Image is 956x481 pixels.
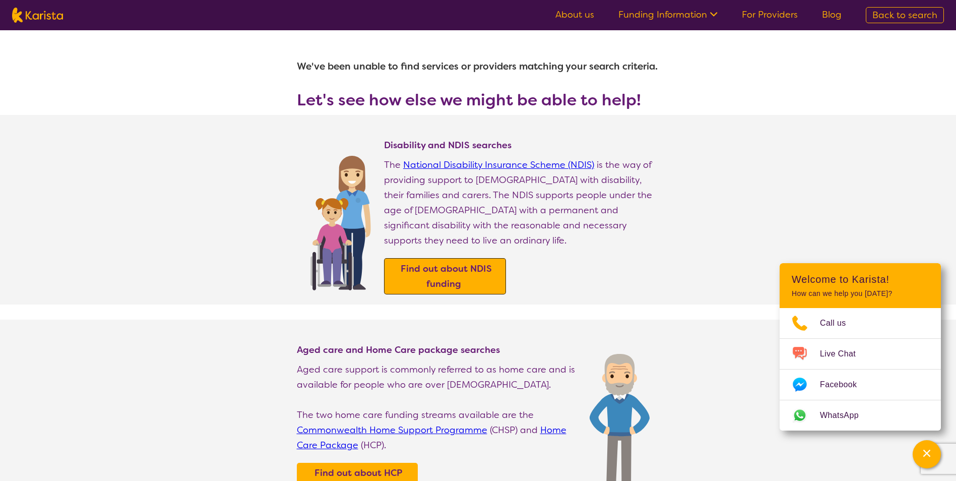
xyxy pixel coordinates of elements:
button: Channel Menu [913,440,941,468]
span: WhatsApp [820,408,871,423]
span: Back to search [872,9,937,21]
span: Call us [820,316,858,331]
img: Karista logo [12,8,63,23]
h4: Aged care and Home Care package searches [297,344,580,356]
div: Channel Menu [780,263,941,431]
a: Blog [822,9,842,21]
h2: Welcome to Karista! [792,273,929,285]
h3: Let's see how else we might be able to help! [297,91,660,109]
h1: We've been unable to find services or providers matching your search criteria. [297,54,660,79]
p: The two home care funding streams available are the (CHSP) and (HCP). [297,407,580,453]
a: Web link opens in a new tab. [780,400,941,431]
a: Funding Information [618,9,718,21]
img: Find NDIS and Disability services and providers [307,149,374,290]
a: National Disability Insurance Scheme (NDIS) [403,159,594,171]
a: Back to search [866,7,944,23]
a: About us [555,9,594,21]
a: Commonwealth Home Support Programme [297,424,487,436]
p: How can we help you [DATE]? [792,289,929,298]
h4: Disability and NDIS searches [384,139,660,151]
p: The is the way of providing support to [DEMOGRAPHIC_DATA] with disability, their families and car... [384,157,660,248]
p: Aged care support is commonly referred to as home care and is available for people who are over [... [297,362,580,392]
a: For Providers [742,9,798,21]
span: Facebook [820,377,869,392]
a: Find out about NDIS funding [387,261,503,291]
b: Find out about NDIS funding [401,263,492,290]
span: Live Chat [820,346,868,362]
ul: Choose channel [780,308,941,431]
